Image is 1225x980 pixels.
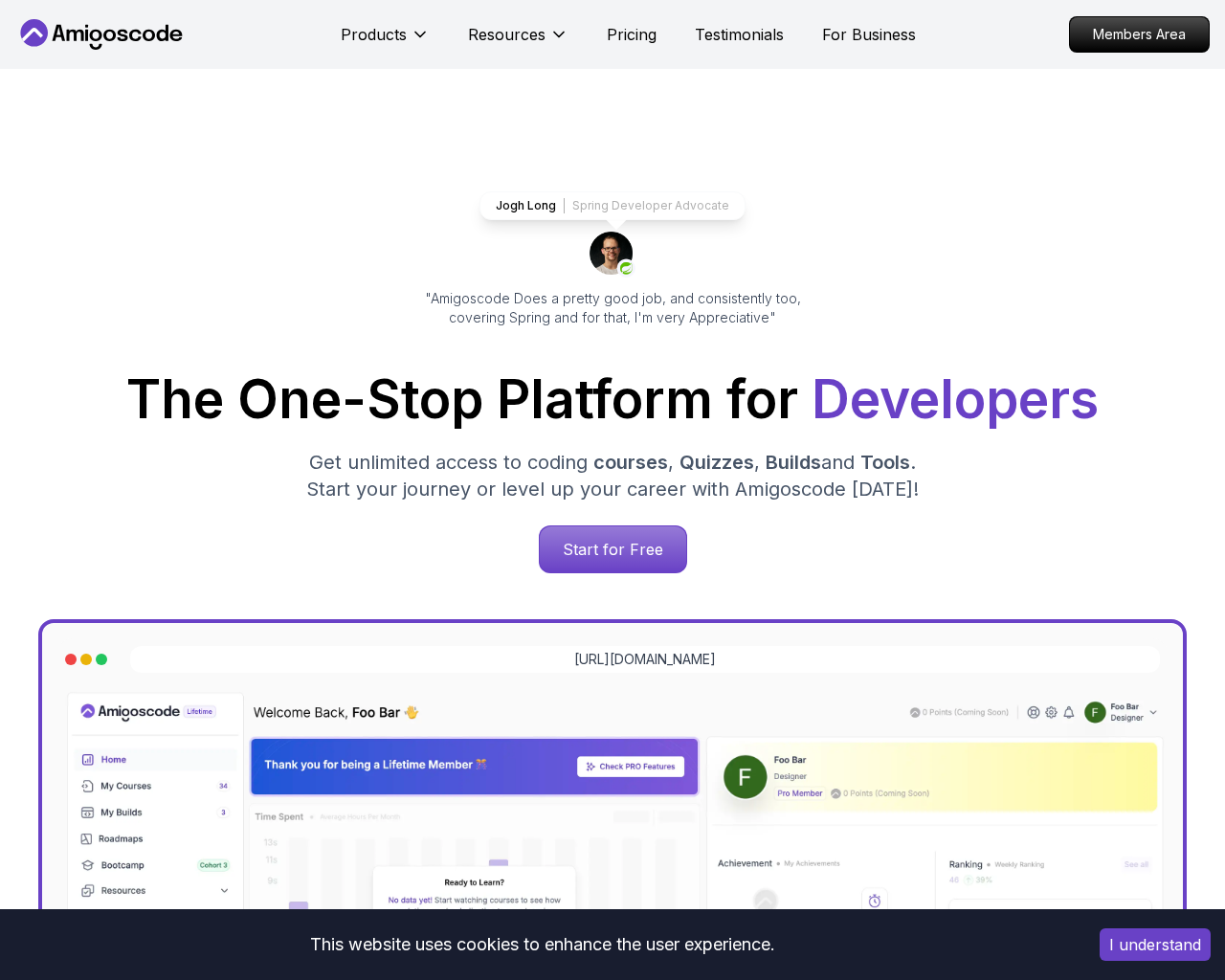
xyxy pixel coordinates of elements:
span: Quizzes [679,451,754,474]
span: courses [593,451,668,474]
p: "Amigoscode Does a pretty good job, and consistently too, covering Spring and for that, I'm very ... [398,289,827,327]
span: Tools [860,451,910,474]
button: Resources [468,23,568,61]
p: Jogh Long [496,198,556,213]
a: Testimonials [695,23,784,46]
p: Start for Free [540,526,686,572]
a: Members Area [1069,16,1210,53]
p: Products [341,23,407,46]
div: This website uses cookies to enhance the user experience. [14,924,1071,966]
a: Pricing [607,23,657,46]
a: Start for Free [539,525,687,573]
p: Get unlimited access to coding , , and . Start your journey or level up your career with Amigosco... [291,449,934,502]
button: Accept cookies [1100,928,1211,961]
button: Products [341,23,430,61]
span: Builds [766,451,821,474]
h1: The One-Stop Platform for [15,373,1210,426]
p: Spring Developer Advocate [572,198,729,213]
a: For Business [822,23,916,46]
img: josh long [590,232,635,278]
a: [URL][DOMAIN_NAME] [574,650,716,669]
p: Members Area [1070,17,1209,52]
span: Developers [812,367,1099,431]
p: Resources [468,23,546,46]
